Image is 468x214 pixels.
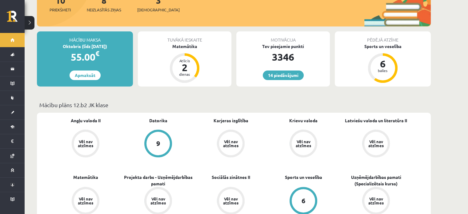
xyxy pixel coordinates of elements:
a: Projekta darbs - Uzņēmējdarbības pamati [122,174,194,187]
a: Sports un veselība [285,174,322,180]
div: Matemātika [138,43,231,50]
div: Vēl nav atzīmes [295,139,312,147]
div: 6 [374,59,392,69]
span: [DEMOGRAPHIC_DATA] [137,7,180,13]
div: 6 [302,197,306,204]
div: Vēl nav atzīmes [150,197,167,205]
div: Atlicis [175,59,194,63]
a: Vēl nav atzīmes [194,130,267,159]
div: Vēl nav atzīmes [77,139,94,147]
a: Karjeras izglītība [214,117,248,124]
a: Vēl nav atzīmes [267,130,340,159]
div: 9 [156,140,160,147]
a: Krievu valoda [289,117,318,124]
div: Vēl nav atzīmes [222,139,239,147]
div: Vēl nav atzīmes [222,197,239,205]
div: Tev pieejamie punkti [236,43,330,50]
a: Matemātika [73,174,98,180]
div: Oktobris (līdz [DATE]) [37,43,133,50]
div: dienas [175,72,194,76]
div: Sports un veselība [335,43,431,50]
a: Sociālās zinātnes II [212,174,250,180]
a: Datorika [149,117,167,124]
div: 55.00 [37,50,133,64]
div: Vēl nav atzīmes [77,197,94,205]
a: Latviešu valoda un literatūra II [345,117,407,124]
div: Motivācija [236,31,330,43]
a: Apmaksāt [70,71,101,80]
a: Angļu valoda II [71,117,101,124]
div: Vēl nav atzīmes [367,139,385,147]
div: Mācību maksa [37,31,133,43]
span: Priekšmeti [50,7,71,13]
a: Vēl nav atzīmes [49,130,122,159]
a: Uzņēmējdarbības pamati (Specializētais kurss) [340,174,412,187]
p: Mācību plāns 12.b2 JK klase [39,101,428,109]
div: Vēl nav atzīmes [367,197,385,205]
a: 9 [122,130,194,159]
div: Tuvākā ieskaite [138,31,231,43]
div: Pēdējā atzīme [335,31,431,43]
a: Sports un veselība 6 balles [335,43,431,84]
a: Vēl nav atzīmes [340,130,412,159]
a: Matemātika Atlicis 2 dienas [138,43,231,84]
div: 3346 [236,50,330,64]
div: 2 [175,63,194,72]
span: Neizlasītās ziņas [87,7,121,13]
span: € [95,49,99,58]
div: balles [374,69,392,72]
a: 14 piedāvājumi [263,71,304,80]
a: Rīgas 1. Tālmācības vidusskola [7,11,25,26]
